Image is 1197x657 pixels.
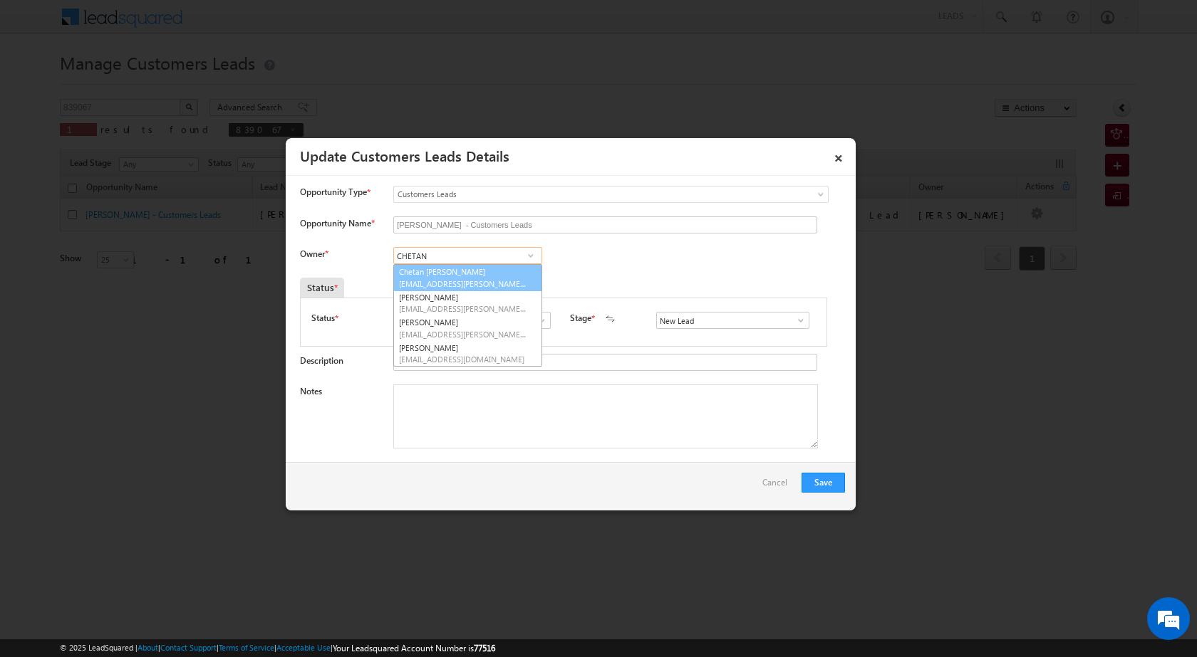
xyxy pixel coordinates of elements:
a: [PERSON_NAME] [394,315,541,341]
div: Minimize live chat window [234,7,268,41]
span: 77516 [474,643,495,653]
div: Status [300,278,344,298]
a: Acceptable Use [276,643,331,652]
input: Type to Search [656,312,809,329]
a: Chetan [PERSON_NAME] [393,264,542,291]
a: Customers Leads [393,186,829,203]
a: Show All Items [788,313,806,327]
button: Save [802,473,845,493]
em: Start Chat [194,438,259,458]
input: Type to Search [393,247,542,264]
div: Chat with us now [74,75,239,93]
span: Your Leadsquared Account Number is [333,643,495,653]
textarea: Type your message and hit 'Enter' [19,132,260,426]
a: × [826,143,851,168]
a: [PERSON_NAME] [394,341,541,367]
a: Show All Items [529,313,547,327]
span: Opportunity Type [300,186,367,199]
a: About [138,643,158,652]
a: Terms of Service [219,643,274,652]
a: Cancel [762,473,794,500]
span: [EMAIL_ADDRESS][DOMAIN_NAME] [399,354,527,364]
a: [PERSON_NAME] [394,290,541,316]
label: Status [311,312,335,325]
a: Contact Support [160,643,217,652]
label: Description [300,355,343,366]
label: Opportunity Name [300,218,374,228]
span: [EMAIL_ADDRESS][PERSON_NAME][DOMAIN_NAME] [399,303,527,314]
img: d_60004797649_company_0_60004797649 [24,75,60,93]
span: Customers Leads [394,188,770,201]
label: Notes [300,386,322,396]
label: Owner [300,248,328,259]
span: [EMAIL_ADDRESS][PERSON_NAME][DOMAIN_NAME] [399,278,527,289]
label: Stage [570,312,591,325]
a: Update Customers Leads Details [300,145,509,165]
a: Show All Items [522,248,539,263]
span: [EMAIL_ADDRESS][PERSON_NAME][DOMAIN_NAME] [399,329,527,340]
span: © 2025 LeadSquared | | | | | [60,641,495,655]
